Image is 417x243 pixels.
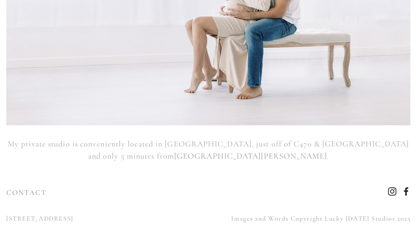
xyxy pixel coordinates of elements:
[388,187,397,196] a: Instagram
[6,188,47,197] a: CONTACT
[402,187,411,196] a: Facebook
[6,138,411,162] h2: My private studio is conveniently located in [GEOGRAPHIC_DATA], just off of C470 & [GEOGRAPHIC_DA...
[215,213,411,224] p: Images and Words Copyright Lucky [DATE] Studios 2025
[174,151,327,161] a: [GEOGRAPHIC_DATA][PERSON_NAME]
[6,213,202,224] p: [STREET_ADDRESS]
